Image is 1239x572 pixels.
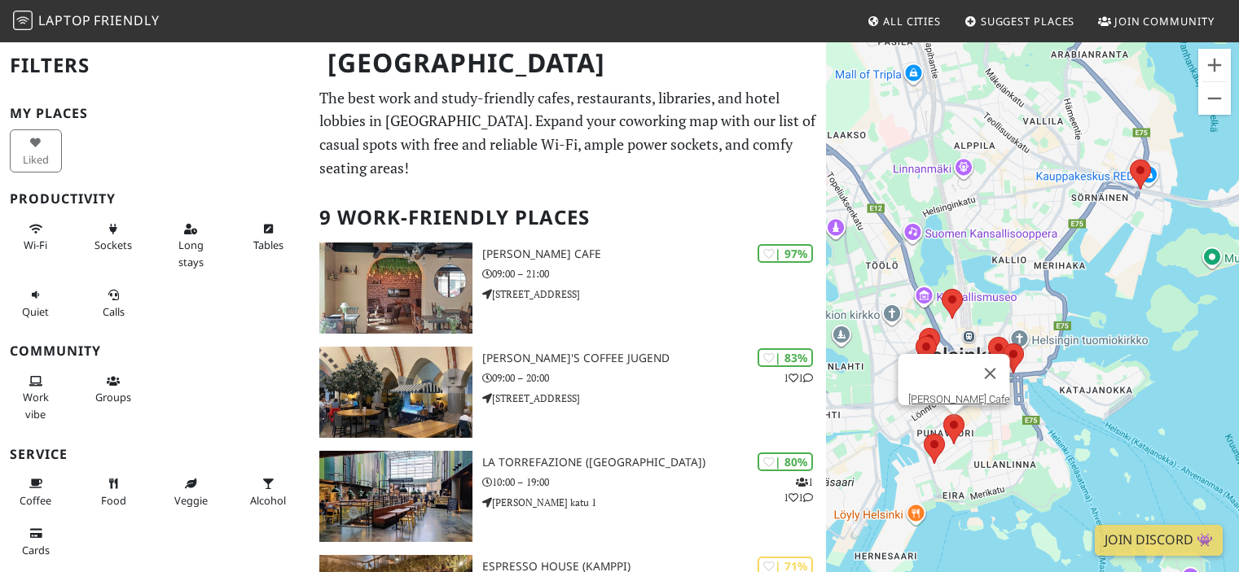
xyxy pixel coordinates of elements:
p: 1 1 1 [784,474,813,505]
span: Food [101,493,126,508]
span: Coffee [20,493,51,508]
div: | 97% [758,244,813,263]
img: Ziara's Cafe [319,242,472,334]
p: The best work and study-friendly cafes, restaurants, libraries, and hotel lobbies in [GEOGRAPHIC_... [319,86,816,180]
button: Groups [87,368,139,411]
p: [STREET_ADDRESS] [482,391,827,406]
h2: Filters [10,41,300,90]
h3: Productivity [10,191,300,207]
img: Robert's Coffee Jugend [319,347,472,438]
a: Robert's Coffee Jugend | 83% 11 [PERSON_NAME]'s Coffee Jugend 09:00 – 20:00 [STREET_ADDRESS] [310,347,826,438]
a: LaptopFriendly LaptopFriendly [13,7,160,36]
h1: [GEOGRAPHIC_DATA] [314,41,823,85]
span: Laptop [38,11,91,29]
button: Suurenna [1198,49,1231,81]
a: Join Community [1092,7,1221,36]
div: | 83% [758,348,813,367]
span: Join Community [1114,14,1215,28]
img: La Torrefazione (Kamppi) [319,451,472,542]
span: Veggie [174,493,208,508]
button: Alcohol [242,470,294,513]
p: [PERSON_NAME] katu 1 [482,495,827,510]
span: Credit cards [22,543,50,557]
span: All Cities [883,14,941,28]
button: Work vibe [10,368,62,427]
div: | 80% [758,452,813,471]
h3: Service [10,447,300,462]
span: Power sockets [94,238,132,252]
a: [PERSON_NAME] Cafe [907,393,1009,405]
p: 1 1 [784,370,813,386]
img: LaptopFriendly [13,11,33,30]
span: Alcohol [250,493,286,508]
span: People working [23,390,49,421]
h3: La Torrefazione ([GEOGRAPHIC_DATA]) [482,456,827,469]
span: Work-friendly tables [253,238,283,252]
p: [STREET_ADDRESS] [482,286,827,302]
span: Video/audio calls [103,304,125,319]
button: Tables [242,216,294,259]
a: Suggest Places [958,7,1082,36]
span: Friendly [94,11,159,29]
h3: My Places [10,106,300,121]
h3: [PERSON_NAME] Cafe [482,247,827,261]
button: Calls [87,282,139,325]
a: Join Discord 👾 [1095,525,1223,556]
a: Ziara's Cafe | 97% [PERSON_NAME] Cafe 09:00 – 21:00 [STREET_ADDRESS] [310,242,826,334]
span: Quiet [22,304,49,319]
h3: [PERSON_NAME]'s Coffee Jugend [482,351,827,365]
a: All Cities [860,7,947,36]
p: 10:00 – 19:00 [482,474,827,490]
button: Veggie [165,470,217,513]
p: 09:00 – 20:00 [482,370,827,386]
button: Food [87,470,139,513]
button: Quiet [10,282,62,325]
span: Stable Wi-Fi [24,238,47,252]
span: Long stays [178,238,204,269]
h3: Community [10,343,300,359]
button: Coffee [10,470,62,513]
button: Wi-Fi [10,216,62,259]
a: La Torrefazione (Kamppi) | 80% 111 La Torrefazione ([GEOGRAPHIC_DATA]) 10:00 – 19:00 [PERSON_NAME... [310,451,826,542]
button: Sockets [87,216,139,259]
span: Suggest Places [981,14,1075,28]
button: Sulje [970,354,1009,393]
button: Long stays [165,216,217,275]
button: Cards [10,520,62,563]
button: Pienennä [1198,82,1231,115]
h2: 9 Work-Friendly Places [319,193,816,242]
p: 09:00 – 21:00 [482,266,827,282]
span: Group tables [95,390,131,404]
